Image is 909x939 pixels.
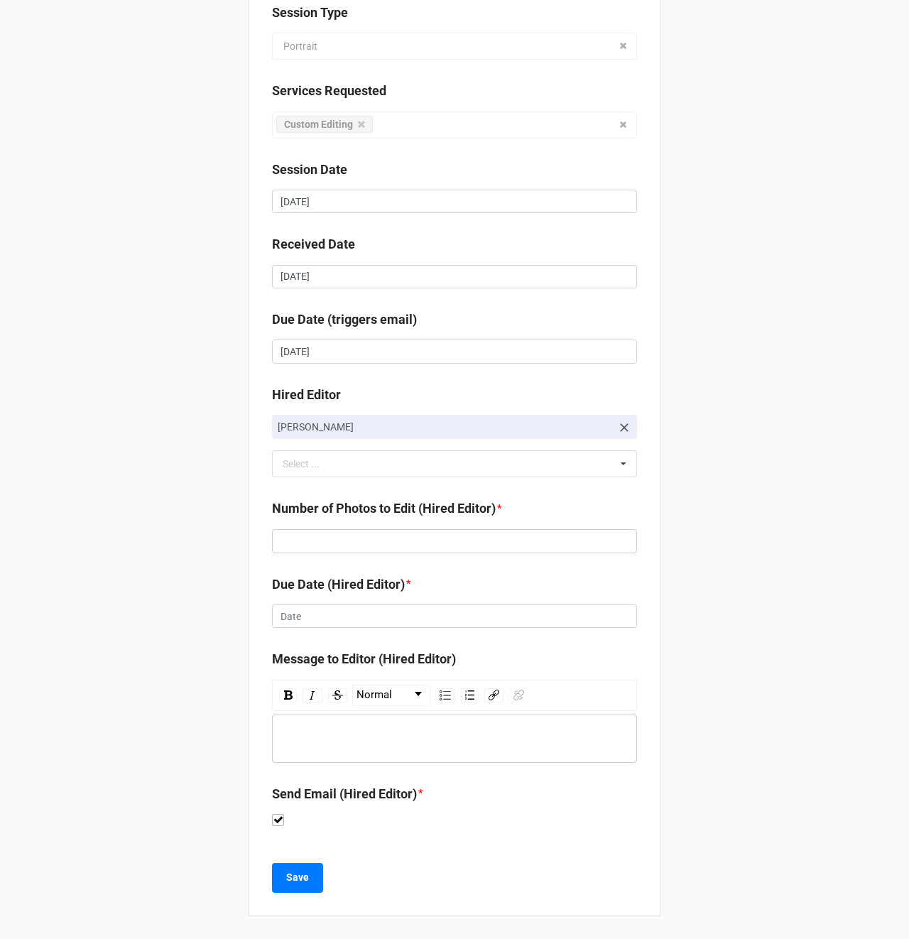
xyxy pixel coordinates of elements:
input: Date [272,265,637,289]
div: rdw-link-control [481,685,531,706]
label: Number of Photos to Edit (Hired Editor) [272,499,496,519]
span: Normal [356,687,392,704]
div: rdw-wrapper [272,680,637,763]
button: Save [272,863,323,893]
div: Ordered [461,688,479,702]
div: rdw-block-control [350,685,432,706]
p: [PERSON_NAME] [278,420,611,434]
label: Message to Editor (Hired Editor) [272,649,456,669]
a: Block Type [353,685,430,705]
label: Session Date [272,160,347,180]
div: rdw-list-control [432,685,481,706]
label: Received Date [272,234,355,254]
div: Select ... [279,456,340,472]
div: rdw-editor [279,731,631,747]
div: rdw-dropdown [352,685,430,706]
label: Send Email (Hired Editor) [272,784,417,804]
div: Bold [279,688,297,702]
div: Link [484,688,504,702]
div: Unordered [435,688,455,702]
label: Services Requested [272,81,386,101]
input: Date [272,604,637,629]
div: Italic [303,688,322,702]
input: Date [272,340,637,364]
div: Unlink [509,688,528,702]
div: Strikethrough [328,688,347,702]
label: Hired Editor [272,385,341,405]
label: Due Date (triggers email) [272,310,417,330]
div: rdw-inline-control [276,685,350,706]
b: Save [286,870,309,885]
input: Date [272,190,637,214]
div: rdw-toolbar [272,680,637,711]
label: Session Type [272,3,348,23]
label: Due Date (Hired Editor) [272,575,405,595]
